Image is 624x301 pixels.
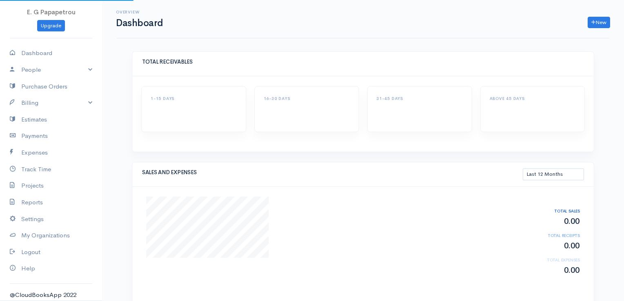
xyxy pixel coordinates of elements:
h6: TOTAL RECEIPTS [515,233,580,238]
a: New [588,17,610,29]
div: @CloudBooksApp 2022 [10,290,92,300]
h6: TOTAL EXPENSES [515,258,580,262]
h6: 1-15 DAYS [151,96,237,101]
h6: ABOVE 45 DAYS [490,96,576,101]
h2: 0.00 [515,241,580,250]
h6: 16-30 DAYS [264,96,350,101]
h2: 0.00 [515,266,580,275]
h6: 31-45 DAYS [377,96,463,101]
h5: TOTAL RECEIVABLES [142,59,584,65]
h6: TOTAL SALES [515,209,580,213]
h5: SALES AND EXPENSES [142,170,523,175]
h2: 0.00 [515,217,580,226]
h6: Overview [116,10,163,14]
span: E. G Papapetrou [27,8,76,16]
a: Upgrade [37,20,65,32]
h1: Dashboard [116,18,163,28]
